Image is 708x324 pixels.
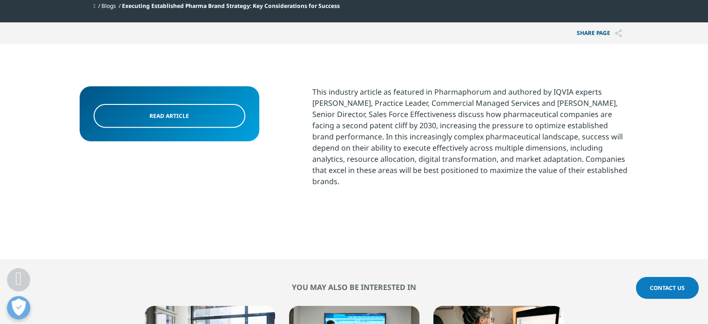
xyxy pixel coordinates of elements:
[94,104,245,128] a: Read article
[570,22,629,44] p: Share PAGE
[636,277,699,299] a: Contact Us
[149,112,189,120] span: Read article
[7,296,30,319] button: Open Preferences
[122,2,340,10] span: Executing Established Pharma Brand Strategy: Key Considerations for Success​
[615,29,622,37] img: Share PAGE
[80,283,629,292] h2: You may also be interested in
[312,86,629,194] p: This industry article as featured in Pharmaphorum and authored by IQVIA experts [PERSON_NAME], Pr...
[570,22,629,44] button: Share PAGEShare PAGE
[101,2,116,10] a: Blogs
[650,284,685,292] span: Contact Us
